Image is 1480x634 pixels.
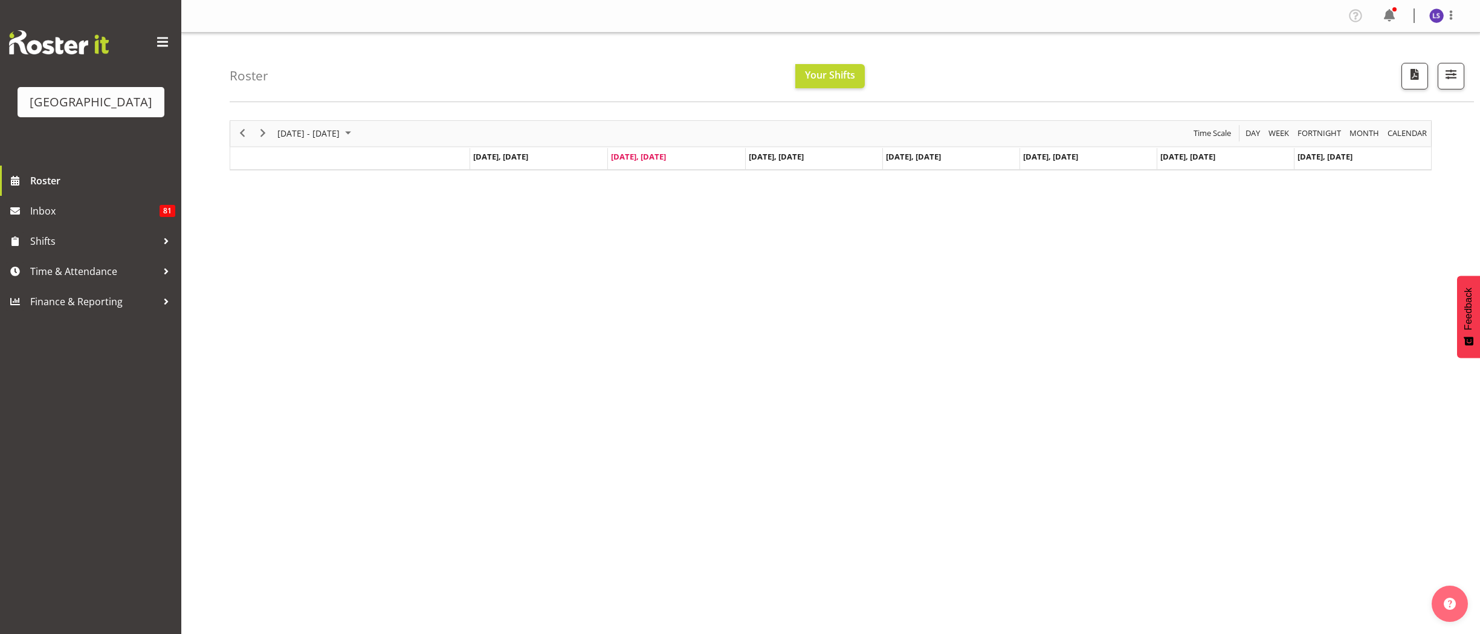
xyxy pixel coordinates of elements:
[1296,126,1342,141] span: Fortnight
[1457,276,1480,358] button: Feedback - Show survey
[795,64,865,88] button: Your Shifts
[749,151,804,162] span: [DATE], [DATE]
[276,126,341,141] span: [DATE] - [DATE]
[160,205,175,217] span: 81
[234,126,251,141] button: Previous
[1429,8,1444,23] img: liz-schofield10772.jpg
[1386,126,1429,141] button: Month
[1023,151,1078,162] span: [DATE], [DATE]
[1401,63,1428,89] button: Download a PDF of the roster according to the set date range.
[232,121,253,146] div: previous period
[611,151,666,162] span: [DATE], [DATE]
[1267,126,1291,141] button: Timeline Week
[230,69,268,83] h4: Roster
[1192,126,1232,141] span: Time Scale
[1438,63,1464,89] button: Filter Shifts
[30,93,152,111] div: [GEOGRAPHIC_DATA]
[805,68,855,82] span: Your Shifts
[276,126,357,141] button: September 2025
[230,120,1432,170] div: Timeline Week of September 23, 2025
[253,121,273,146] div: next period
[886,151,941,162] span: [DATE], [DATE]
[1244,126,1261,141] span: Day
[30,293,157,311] span: Finance & Reporting
[1463,288,1474,330] span: Feedback
[1297,151,1352,162] span: [DATE], [DATE]
[9,30,109,54] img: Rosterit website logo
[1444,598,1456,610] img: help-xxl-2.png
[30,202,160,220] span: Inbox
[273,121,358,146] div: September 22 - 28, 2025
[1348,126,1380,141] span: Month
[1160,151,1215,162] span: [DATE], [DATE]
[1244,126,1262,141] button: Timeline Day
[1192,126,1233,141] button: Time Scale
[473,151,528,162] span: [DATE], [DATE]
[30,262,157,280] span: Time & Attendance
[30,172,175,190] span: Roster
[255,126,271,141] button: Next
[30,232,157,250] span: Shifts
[1267,126,1290,141] span: Week
[1296,126,1343,141] button: Fortnight
[1348,126,1381,141] button: Timeline Month
[1386,126,1428,141] span: calendar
